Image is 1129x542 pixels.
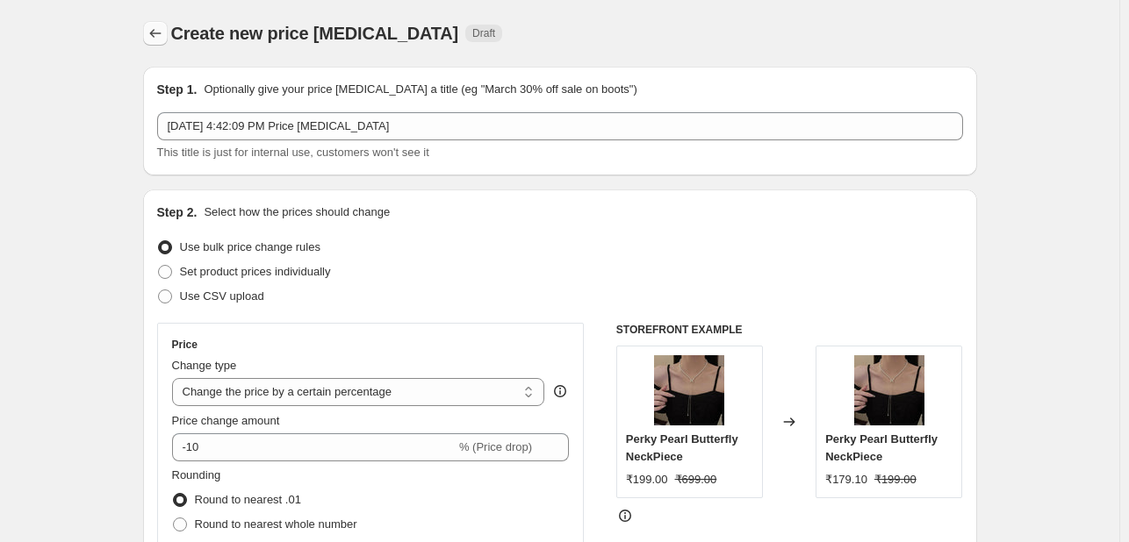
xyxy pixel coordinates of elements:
[459,440,532,453] span: % (Price drop)
[825,432,938,463] span: Perky Pearl Butterfly NeckPiece
[854,355,924,425] img: 62_81f2c80f-b12c-4305-becc-be716426caf6_80x.jpg
[143,21,168,46] button: Price change jobs
[157,81,198,98] h2: Step 1.
[825,471,867,489] div: ₹179.10
[675,471,717,489] strike: ₹699.00
[616,323,963,337] h6: STOREFRONT EXAMPLE
[157,146,429,159] span: This title is just for internal use, customers won't see it
[172,414,280,427] span: Price change amount
[626,432,738,463] span: Perky Pearl Butterfly NeckPiece
[172,433,456,461] input: -15
[874,471,917,489] strike: ₹199.00
[551,382,569,400] div: help
[180,240,320,253] span: Use bulk price change rules
[171,24,459,43] span: Create new price [MEDICAL_DATA]
[172,468,221,481] span: Rounding
[472,26,495,40] span: Draft
[180,289,264,303] span: Use CSV upload
[180,265,331,278] span: Set product prices individually
[157,203,198,221] h2: Step 2.
[626,471,668,489] div: ₹199.00
[204,203,390,221] p: Select how the prices should change
[204,81,636,98] p: Optionally give your price [MEDICAL_DATA] a title (eg "March 30% off sale on boots")
[654,355,724,425] img: 62_81f2c80f-b12c-4305-becc-be716426caf6_80x.jpg
[157,112,963,140] input: 30% off holiday sale
[195,517,357,531] span: Round to nearest whole number
[195,493,301,506] span: Round to nearest .01
[172,338,198,352] h3: Price
[172,359,237,372] span: Change type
